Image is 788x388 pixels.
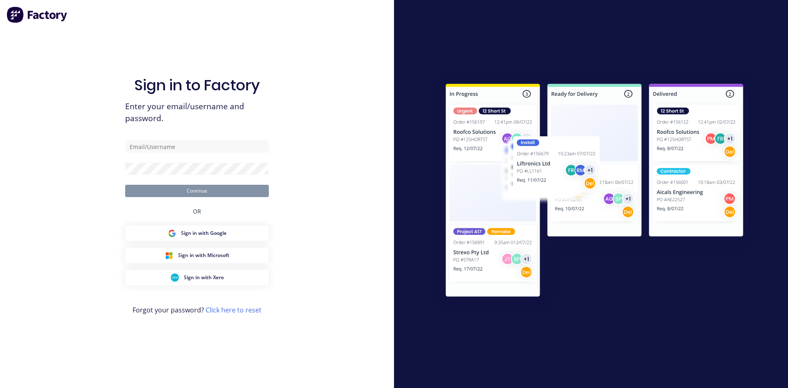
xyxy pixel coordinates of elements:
span: Sign in with Google [181,230,227,237]
span: Sign in with Microsoft [178,252,229,259]
img: Google Sign in [168,229,176,237]
img: Microsoft Sign in [165,251,173,259]
span: Sign in with Xero [184,274,224,281]
button: Xero Sign inSign in with Xero [125,270,269,285]
img: Factory [7,7,68,23]
button: Google Sign inSign in with Google [125,225,269,241]
div: OR [193,197,201,225]
button: Microsoft Sign inSign in with Microsoft [125,248,269,263]
button: Continue [125,185,269,197]
span: Enter your email/username and password. [125,101,269,124]
img: Xero Sign in [171,273,179,282]
img: Sign in [428,67,761,316]
input: Email/Username [125,140,269,153]
h1: Sign in to Factory [134,76,260,94]
a: Click here to reset [206,305,261,315]
span: Forgot your password? [133,305,261,315]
